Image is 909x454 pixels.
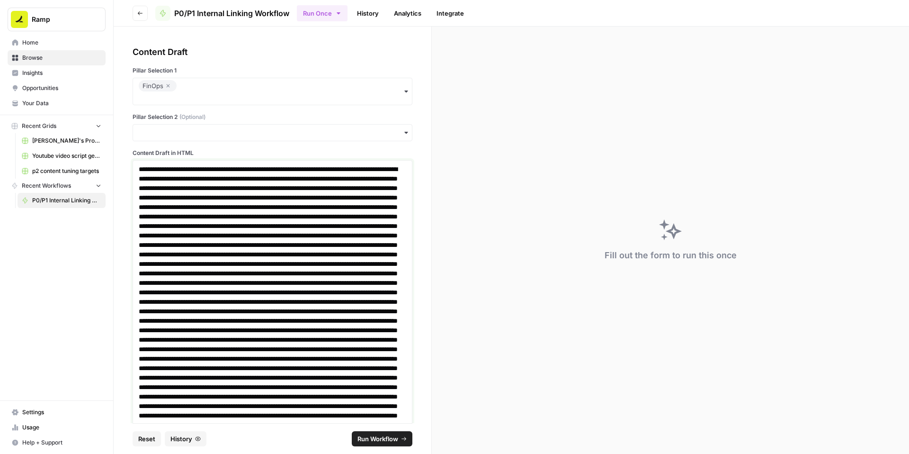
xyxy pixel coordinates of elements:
[18,148,106,163] a: Youtube video script generator
[32,196,101,205] span: P0/P1 Internal Linking Workflow
[174,8,289,19] span: P0/P1 Internal Linking Workflow
[32,15,89,24] span: Ramp
[32,152,101,160] span: Youtube video script generator
[8,119,106,133] button: Recent Grids
[170,434,192,444] span: History
[143,80,173,91] div: FinOps
[165,431,206,446] button: History
[133,113,412,121] label: Pillar Selection 2
[18,133,106,148] a: [PERSON_NAME]'s Profound Prompts
[431,6,470,21] a: Integrate
[22,99,101,108] span: Your Data
[351,6,384,21] a: History
[8,405,106,420] a: Settings
[8,96,106,111] a: Your Data
[138,434,155,444] span: Reset
[8,420,106,435] a: Usage
[133,78,412,105] button: FinOps
[18,193,106,208] a: P0/P1 Internal Linking Workflow
[8,435,106,450] button: Help + Support
[22,84,101,92] span: Opportunities
[8,35,106,50] a: Home
[8,8,106,31] button: Workspace: Ramp
[133,45,412,59] div: Content Draft
[388,6,427,21] a: Analytics
[8,179,106,193] button: Recent Workflows
[133,66,412,75] label: Pillar Selection 1
[32,167,101,175] span: p2 content tuning targets
[22,408,101,417] span: Settings
[179,113,205,121] span: (Optional)
[18,163,106,179] a: p2 content tuning targets
[133,149,412,157] label: Content Draft in HTML
[22,423,101,432] span: Usage
[8,65,106,81] a: Insights
[22,438,101,447] span: Help + Support
[133,431,161,446] button: Reset
[22,54,101,62] span: Browse
[8,81,106,96] a: Opportunities
[32,136,101,145] span: [PERSON_NAME]'s Profound Prompts
[155,6,289,21] a: P0/P1 Internal Linking Workflow
[22,38,101,47] span: Home
[297,5,348,21] button: Run Once
[22,182,71,190] span: Recent Workflows
[352,431,412,446] button: Run Workflow
[605,249,737,262] div: Fill out the form to run this once
[22,69,101,77] span: Insights
[357,434,398,444] span: Run Workflow
[8,50,106,65] a: Browse
[22,122,56,130] span: Recent Grids
[11,11,28,28] img: Ramp Logo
